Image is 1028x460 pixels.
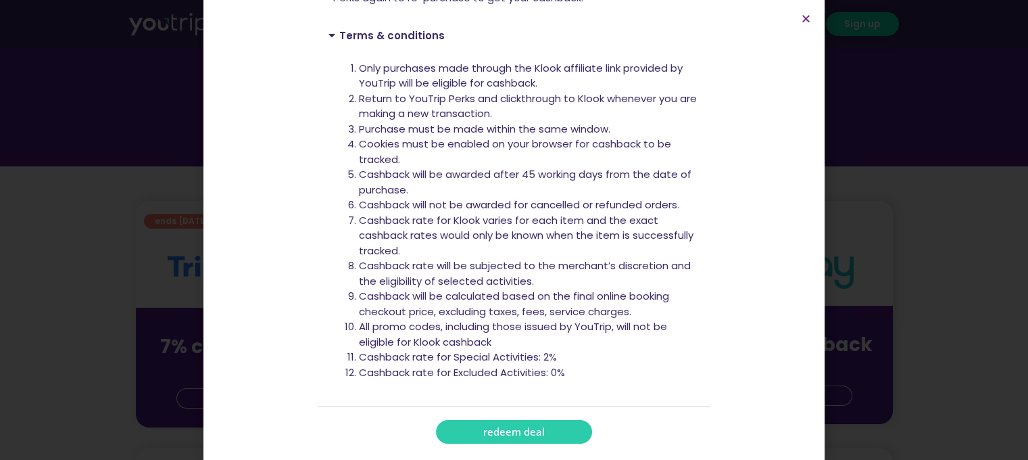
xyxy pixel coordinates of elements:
li: Return to YouTrip Perks and clickthrough to Klook whenever you are making a new transaction. [359,91,700,122]
span: All promo codes, including those issued by YouTrip, will not be eligible for Klook cashback [359,319,667,349]
a: Close [801,14,811,24]
a: redeem deal [436,420,592,444]
span: redeem deal [483,427,545,437]
li: Cookies must be enabled on your browser for cashback to be tracked. [359,137,700,167]
li: Cashback rate will be subjected to the merchant’s discretion and the eligibility of selected acti... [359,258,700,289]
li: Purchase must be made within the same window. [359,122,700,137]
li: Cashback rate for Excluded Activities: 0% [359,365,700,381]
div: Terms & conditions [318,51,710,407]
li: Cashback will be calculated based on the final online booking checkout price, excluding taxes, fe... [359,289,700,319]
li: Cashback will not be awarded for cancelled or refunded orders. [359,198,700,213]
li: Cashback rate for Klook varies for each item and the exact cashback rates would only be known whe... [359,213,700,259]
div: Terms & conditions [318,20,710,51]
li: Only purchases made through the Klook affiliate link provided by YouTrip will be eligible for cas... [359,61,700,91]
a: Terms & conditions [339,28,445,43]
li: Cashback will be awarded after 45 working days from the date of purchase. [359,167,700,198]
li: Cashback rate for Special Activities: 2% [359,350,700,365]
